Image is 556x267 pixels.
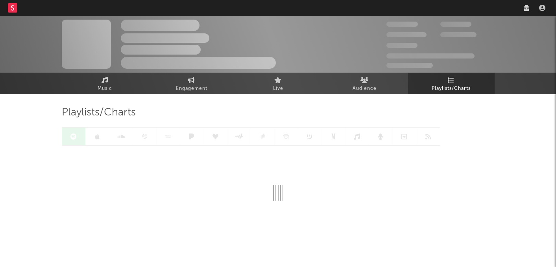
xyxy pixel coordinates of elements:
span: 100,000 [440,22,471,27]
span: 50,000,000 Monthly Listeners [386,53,475,59]
span: Audience [353,84,377,93]
span: 300,000 [386,22,418,27]
a: Engagement [148,73,235,94]
span: Engagement [176,84,207,93]
span: Playlists/Charts [432,84,471,93]
span: 50,000,000 [386,32,427,37]
a: Music [62,73,148,94]
a: Audience [321,73,408,94]
span: Music [98,84,112,93]
a: Live [235,73,321,94]
span: 100,000 [386,43,417,48]
span: Jump Score: 85.0 [386,63,433,68]
a: Playlists/Charts [408,73,495,94]
span: Playlists/Charts [62,108,136,117]
span: Live [273,84,283,93]
span: 1,000,000 [440,32,477,37]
